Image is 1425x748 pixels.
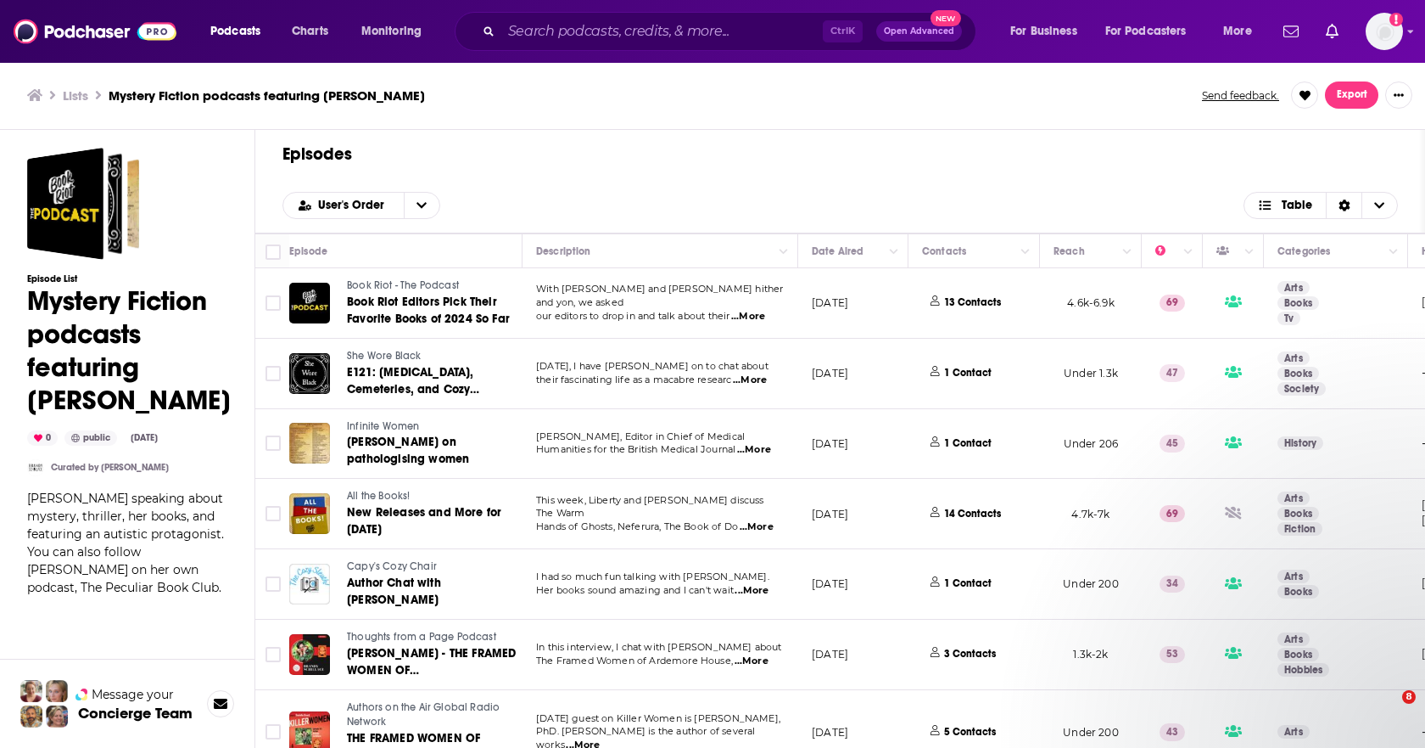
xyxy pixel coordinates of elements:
[1216,241,1240,262] div: Has Guests
[930,10,961,26] span: New
[347,434,523,468] a: [PERSON_NAME] on pathologising women
[347,560,437,572] span: Capy's Cozy Chair
[1277,725,1310,739] a: Arts
[1053,241,1085,262] div: Reach
[1277,507,1319,520] a: Books
[944,725,996,740] p: 5 Contacts
[1160,576,1185,593] p: 34
[265,647,281,662] span: Toggle select row
[1067,296,1115,309] span: 4.6k-6.9k
[1094,18,1211,45] button: open menu
[347,349,523,364] a: She Wore Black
[347,646,516,695] span: [PERSON_NAME] - THE FRAMED WOMEN OF [GEOGRAPHIC_DATA]
[922,560,1005,609] button: 1 Contact
[812,576,848,591] p: [DATE]
[1325,82,1378,109] button: Show More Button
[1402,690,1416,704] span: 8
[46,706,68,728] img: Barbara Profile
[1277,492,1310,505] a: Arts
[944,507,1001,521] p: 14 Contacts
[1064,367,1118,380] span: Under 1.3k
[1160,364,1185,381] p: 47
[536,571,769,582] span: I had so much fun talking with [PERSON_NAME].
[536,443,735,455] span: Humanities for the British Medical Journal
[14,15,176,48] img: Podchaser - Follow, Share and Rate Podcasts
[347,700,523,730] a: Authors on the Air Global Radio Network
[1063,577,1119,590] span: Under 200
[1366,13,1403,50] img: User Profile
[20,706,42,728] img: Jon Profile
[1160,505,1185,522] p: 69
[812,295,848,310] p: [DATE]
[501,18,823,45] input: Search podcasts, credits, & more...
[347,435,469,466] span: [PERSON_NAME] on pathologising women
[944,295,1001,310] p: 13 Contacts
[1073,648,1108,661] span: 1.3k-2k
[92,686,174,703] span: Message your
[281,18,338,45] a: Charts
[347,364,523,398] a: E121: [MEDICAL_DATA], Cemeteries, and Cozy Mysteries with [PERSON_NAME]
[922,278,1014,328] button: 13 Contacts
[1277,570,1310,583] a: Arts
[1223,20,1252,43] span: More
[1277,382,1326,396] a: Society
[124,431,165,445] div: [DATE]
[1277,367,1319,380] a: Books
[292,20,328,43] span: Charts
[922,349,1005,398] button: 1 Contact
[282,192,440,219] h2: Choose List sort
[347,419,523,435] a: Infinite Women
[944,366,992,380] p: 1 Contact
[1277,281,1310,295] a: Arts
[63,87,88,104] a: Lists
[536,374,731,385] span: their fascinating life as a macabre researc
[1071,508,1109,520] span: 4.7k-7k
[944,647,996,661] p: 3 Contacts
[347,365,522,413] span: E121: [MEDICAL_DATA], Cemeteries, and Cozy Mysteries with [PERSON_NAME]
[1197,88,1284,103] button: Send feedback.
[812,725,848,740] p: [DATE]
[361,20,422,43] span: Monitoring
[1282,200,1312,211] span: Table
[1015,241,1036,262] button: Column Actions
[198,18,282,45] button: open menu
[347,294,523,328] a: Book Riot Editors Pick Their Favorite Books of 2024 So Far
[27,273,231,284] h3: Episode List
[27,430,58,446] div: 0
[1383,241,1404,262] button: Column Actions
[347,278,523,294] a: Book Riot - The Podcast
[347,295,510,326] span: Book Riot Editors Pick Their Favorite Books of 2024 So Far
[347,279,459,291] span: Book Riot - The Podcast
[347,505,501,537] span: New Releases and More for [DATE]
[27,148,139,260] a: Mystery Fiction podcasts featuring Brandy Schillace
[1277,296,1319,310] a: Books
[731,310,765,323] span: ...More
[1337,89,1367,101] span: Export
[20,680,42,702] img: Sydney Profile
[404,193,439,218] button: open menu
[1160,295,1185,312] p: 69
[1243,192,1399,219] h2: Choose View
[210,20,260,43] span: Podcasts
[1117,241,1137,262] button: Column Actions
[347,701,500,728] span: Authors on the Air Global Radio Network
[265,366,281,381] span: Toggle select row
[1277,241,1330,262] div: Categories
[1366,13,1403,50] button: Show profile menu
[536,241,590,262] div: Description
[536,494,764,520] span: This week, Liberty and [PERSON_NAME] discuss The Warm
[812,436,848,451] p: [DATE]
[27,459,44,476] img: bschillace
[1155,241,1179,262] div: Power Score
[740,520,774,534] span: ...More
[735,584,768,598] span: ...More
[536,584,734,596] span: Her books sound amazing and I can't wait
[265,576,281,592] span: Toggle select row
[1319,17,1345,46] a: Show notifications dropdown
[347,560,523,575] a: Capy's Cozy Chair
[998,18,1098,45] button: open menu
[109,87,425,104] h3: Mystery Fiction podcasts featuring [PERSON_NAME]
